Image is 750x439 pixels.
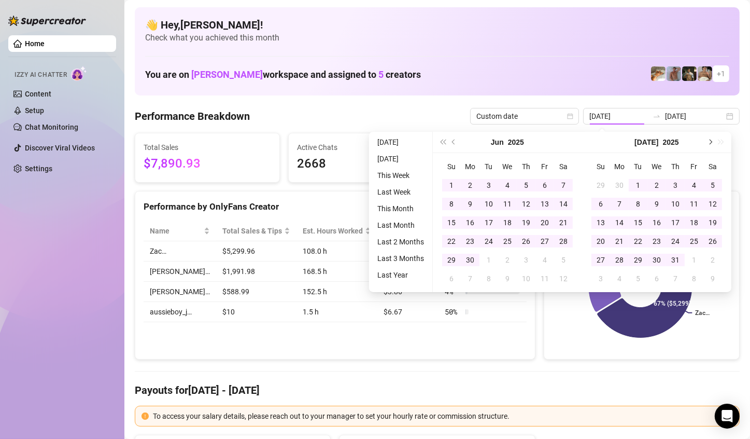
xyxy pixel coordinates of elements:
div: 2 [706,254,719,266]
img: AI Chatter [71,66,87,81]
td: 2025-06-27 [535,232,554,251]
td: 2025-07-05 [703,176,722,195]
div: 15 [445,216,458,229]
td: 2025-06-06 [535,176,554,195]
td: 2025-06-16 [461,213,479,232]
div: 9 [706,272,719,285]
div: 10 [483,198,495,210]
div: 28 [613,254,626,266]
li: This Month [373,202,428,215]
td: 2025-06-21 [554,213,573,232]
li: [DATE] [373,136,428,148]
div: 25 [688,235,700,248]
button: Choose a month [491,132,504,153]
td: 2025-07-08 [479,269,498,288]
td: 2025-07-04 [685,176,703,195]
a: Settings [25,164,52,173]
div: 30 [464,254,476,266]
div: 24 [483,235,495,248]
div: 30 [650,254,663,266]
h4: Payouts for [DATE] - [DATE] [135,383,740,397]
td: 2025-06-14 [554,195,573,213]
th: Sa [554,157,573,176]
td: 2025-07-29 [629,251,647,269]
div: 1 [445,179,458,191]
div: 7 [669,272,682,285]
div: 30 [613,179,626,191]
td: 2025-08-01 [685,251,703,269]
div: 29 [445,254,458,266]
td: 2025-07-07 [461,269,479,288]
span: + 1 [717,68,725,79]
td: 2025-08-09 [703,269,722,288]
div: 5 [632,272,644,285]
th: Th [666,157,685,176]
th: Name [144,221,216,241]
div: 11 [539,272,551,285]
div: 16 [464,216,476,229]
span: Active Chats [297,142,424,153]
td: 2025-06-23 [461,232,479,251]
div: 24 [669,235,682,248]
button: Choose a year [508,132,524,153]
div: 6 [595,198,607,210]
div: Open Intercom Messenger [715,404,740,429]
td: 2025-07-09 [498,269,517,288]
td: 2025-06-05 [517,176,535,195]
td: 2025-06-13 [535,195,554,213]
td: 2025-06-12 [517,195,535,213]
div: 1 [688,254,700,266]
div: 26 [706,235,719,248]
div: 1 [632,179,644,191]
text: Zac… [695,309,710,317]
div: 18 [688,216,700,229]
td: 2025-08-02 [703,251,722,269]
td: 2025-08-05 [629,269,647,288]
td: 2025-06-29 [591,176,610,195]
th: We [647,157,666,176]
td: 2025-07-06 [442,269,461,288]
td: 2025-06-07 [554,176,573,195]
a: Home [25,39,45,48]
td: 2025-07-01 [629,176,647,195]
td: 2025-07-16 [647,213,666,232]
td: 168.5 h [296,262,377,282]
td: 2025-07-07 [610,195,629,213]
div: 12 [557,272,570,285]
td: 2025-07-13 [591,213,610,232]
td: 2025-07-02 [647,176,666,195]
div: 17 [669,216,682,229]
div: 20 [595,235,607,248]
td: 2025-06-30 [461,251,479,269]
div: 14 [557,198,570,210]
div: 9 [464,198,476,210]
td: 2025-06-26 [517,232,535,251]
td: 2025-07-03 [517,251,535,269]
li: This Week [373,169,428,182]
td: $6.67 [377,302,438,322]
div: 5 [706,179,719,191]
td: 2025-07-10 [517,269,535,288]
td: 2025-06-17 [479,213,498,232]
div: 6 [650,272,663,285]
td: [PERSON_NAME]… [144,282,216,302]
td: 2025-07-24 [666,232,685,251]
th: Mo [461,157,479,176]
li: Last 3 Months [373,252,428,265]
span: [PERSON_NAME] [191,69,263,80]
td: 2025-06-11 [498,195,517,213]
input: Start date [589,111,648,122]
div: 29 [595,179,607,191]
h4: Performance Breakdown [135,109,250,124]
div: 3 [595,272,607,285]
td: 2025-07-14 [610,213,629,232]
td: 2025-06-01 [442,176,461,195]
div: 27 [595,254,607,266]
span: $7,890.93 [144,154,271,174]
div: 21 [557,216,570,229]
td: 2025-06-20 [535,213,554,232]
td: 2025-06-02 [461,176,479,195]
td: 2025-06-09 [461,195,479,213]
td: 2025-07-23 [647,232,666,251]
div: 17 [483,216,495,229]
